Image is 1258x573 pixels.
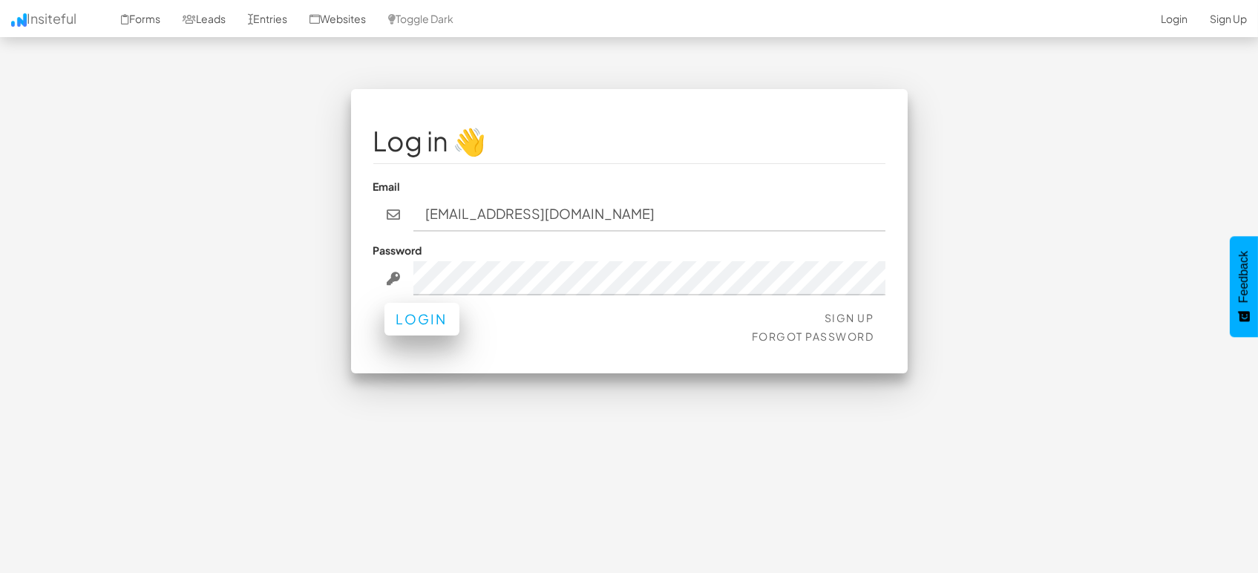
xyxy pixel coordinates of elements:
label: Password [373,243,422,258]
span: Feedback [1237,251,1251,303]
input: john@doe.com [413,197,885,232]
a: Forgot Password [752,330,874,343]
img: icon.png [11,13,27,27]
label: Email [373,179,401,194]
a: Sign Up [825,311,874,324]
button: Feedback - Show survey [1230,236,1258,337]
button: Login [384,303,459,335]
h1: Log in 👋 [373,126,885,156]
